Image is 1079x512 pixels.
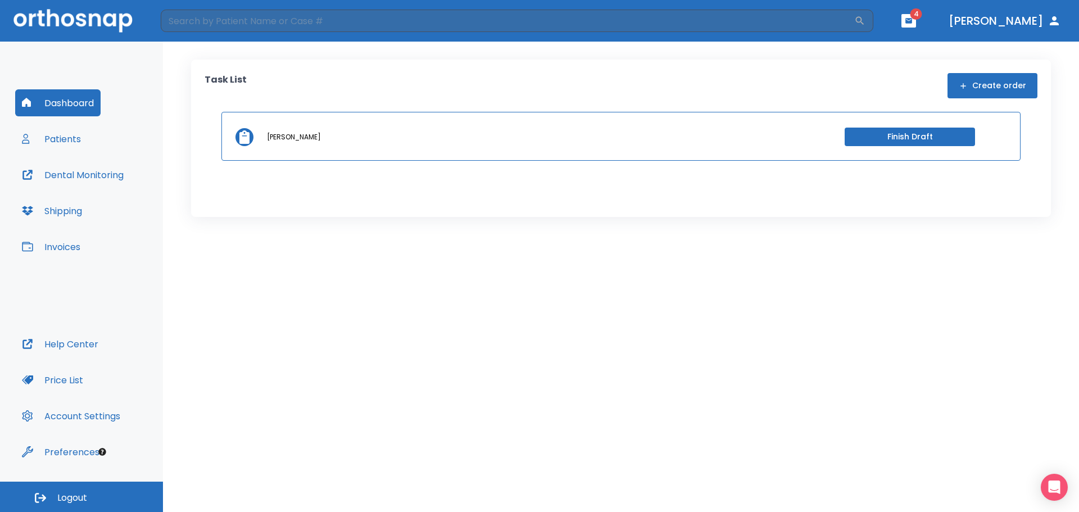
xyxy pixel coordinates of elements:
[15,89,101,116] button: Dashboard
[97,447,107,457] div: Tooltip anchor
[15,233,87,260] button: Invoices
[15,197,89,224] button: Shipping
[205,73,247,98] p: Task List
[15,402,127,429] button: Account Settings
[267,132,321,142] p: [PERSON_NAME]
[15,125,88,152] button: Patients
[1041,474,1068,501] div: Open Intercom Messenger
[161,10,854,32] input: Search by Patient Name or Case #
[845,128,975,146] button: Finish Draft
[944,11,1066,31] button: [PERSON_NAME]
[57,492,87,504] span: Logout
[15,161,130,188] button: Dental Monitoring
[947,73,1037,98] button: Create order
[15,330,105,357] button: Help Center
[13,9,133,32] img: Orthosnap
[15,438,106,465] button: Preferences
[910,8,922,20] span: 4
[15,366,90,393] button: Price List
